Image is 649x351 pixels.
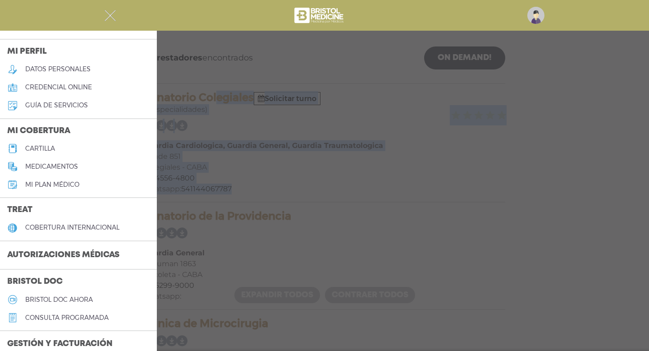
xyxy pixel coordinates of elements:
h5: cobertura internacional [25,224,119,231]
h5: guía de servicios [25,102,88,109]
img: Cober_menu-close-white.svg [105,10,116,21]
h5: datos personales [25,65,91,73]
h5: Mi plan médico [25,181,79,189]
h5: medicamentos [25,163,78,171]
img: profile-placeholder.svg [527,7,544,24]
h5: consulta programada [25,314,109,322]
h5: credencial online [25,83,92,91]
h5: cartilla [25,145,55,152]
img: bristol-medicine-blanco.png [293,5,347,26]
h5: Bristol doc ahora [25,296,93,304]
